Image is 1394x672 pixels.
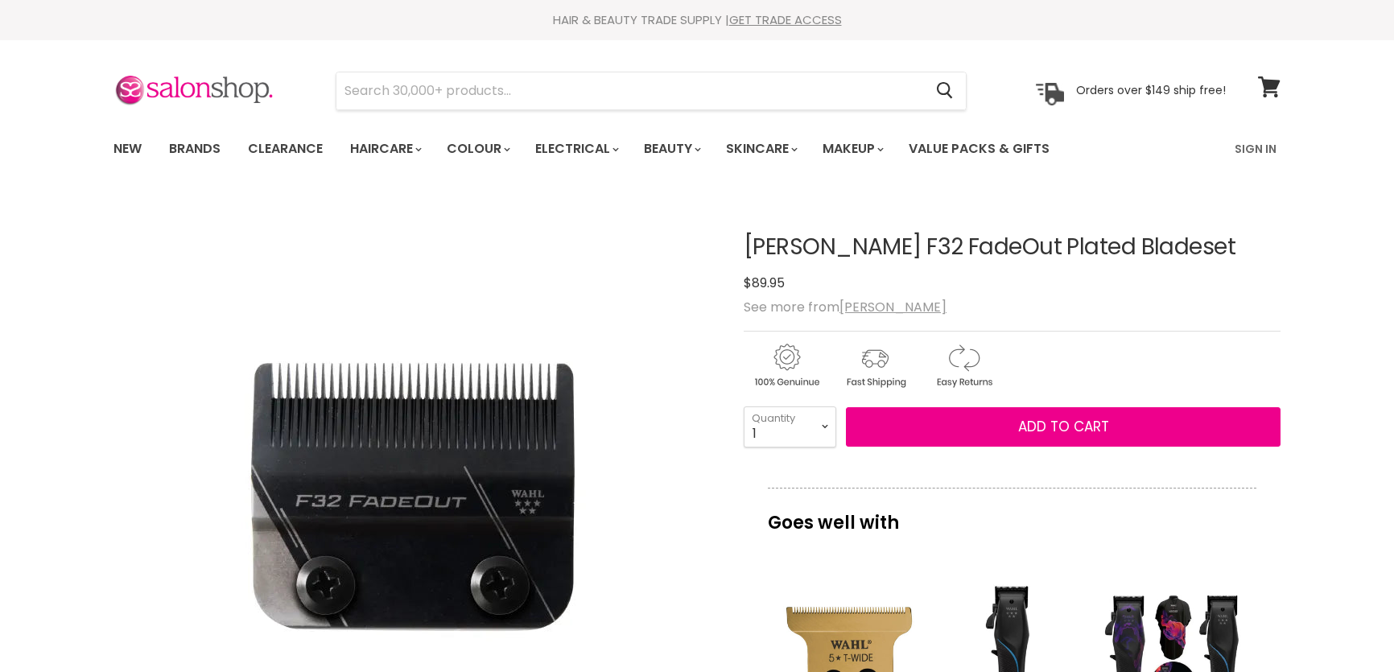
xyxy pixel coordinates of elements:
a: Skincare [714,132,807,166]
p: Orders over $149 ship free! [1076,83,1226,97]
a: [PERSON_NAME] [839,298,947,316]
a: Makeup [810,132,893,166]
span: $89.95 [744,274,785,292]
a: GET TRADE ACCESS [729,11,842,28]
h1: [PERSON_NAME] F32 FadeOut Plated Bladeset [744,235,1281,260]
a: Colour [435,132,520,166]
p: Goes well with [768,488,1256,541]
a: New [101,132,154,166]
form: Product [336,72,967,110]
input: Search [336,72,923,109]
a: Clearance [236,132,335,166]
a: Sign In [1225,132,1286,166]
iframe: Gorgias live chat messenger [1314,596,1378,656]
img: shipping.gif [832,341,918,390]
a: Beauty [632,132,711,166]
img: returns.gif [921,341,1006,390]
img: genuine.gif [744,341,829,390]
a: Brands [157,132,233,166]
span: Add to cart [1018,417,1109,436]
select: Quantity [744,406,836,447]
ul: Main menu [101,126,1144,172]
span: See more from [744,298,947,316]
a: Electrical [523,132,629,166]
button: Search [923,72,966,109]
nav: Main [93,126,1301,172]
div: HAIR & BEAUTY TRADE SUPPLY | [93,12,1301,28]
a: Value Packs & Gifts [897,132,1062,166]
a: Haircare [338,132,431,166]
button: Add to cart [846,407,1281,447]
